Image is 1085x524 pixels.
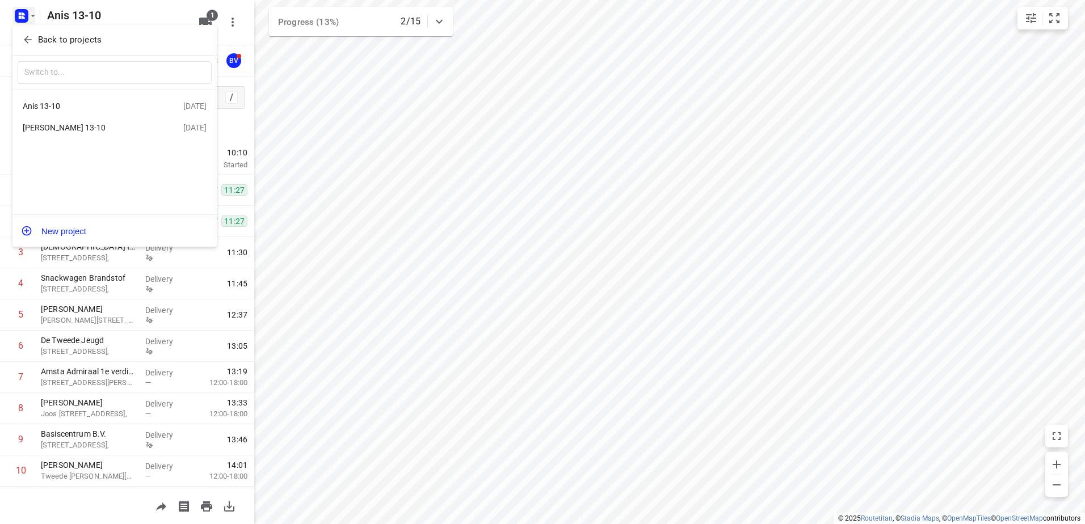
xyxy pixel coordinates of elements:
button: Back to projects [18,31,212,49]
p: Back to projects [38,33,102,47]
div: [PERSON_NAME] 13-10[DATE] [12,117,217,139]
div: Anis 13-10 [23,102,153,111]
div: [PERSON_NAME] 13-10 [23,123,153,132]
input: Switch to... [18,61,212,84]
button: New project [12,219,217,242]
div: [DATE] [183,102,207,111]
div: Anis 13-10[DATE] [12,95,217,117]
div: [DATE] [183,123,207,132]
